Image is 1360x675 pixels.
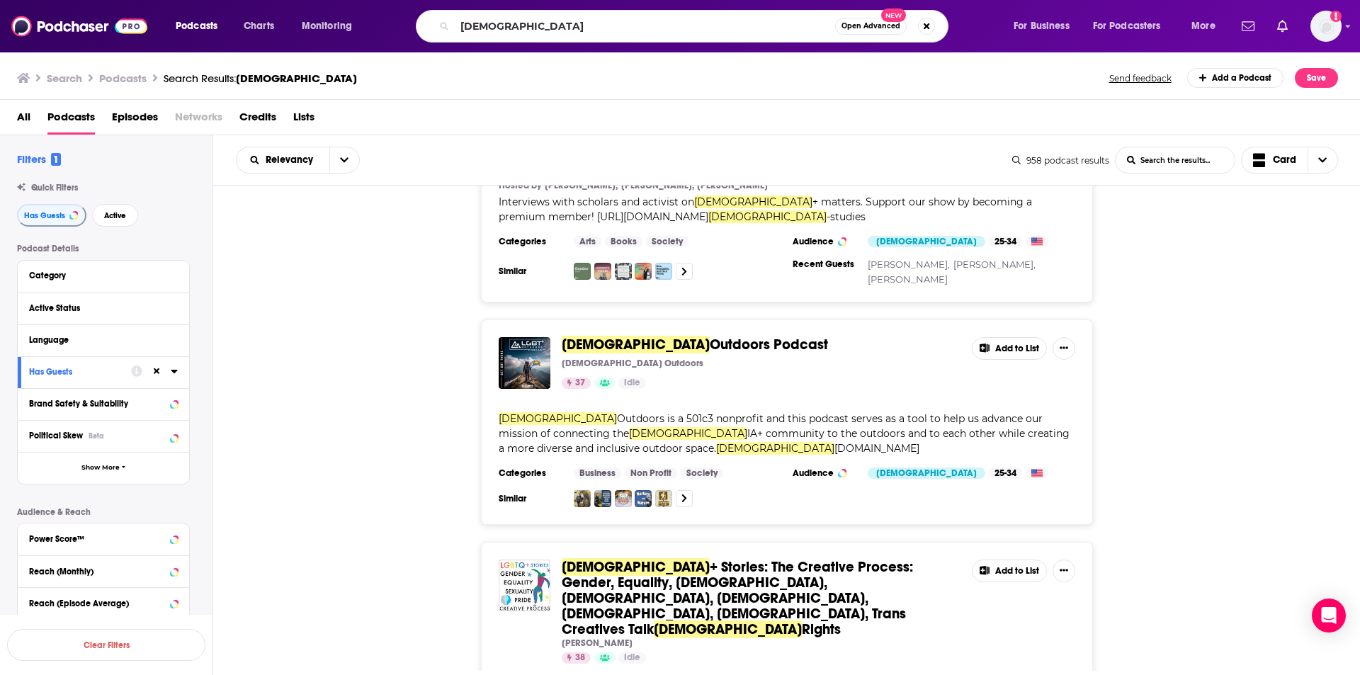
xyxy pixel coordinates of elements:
[51,153,61,166] span: 1
[244,16,274,36] span: Charts
[618,378,646,389] a: Idle
[1181,15,1233,38] button: open menu
[17,244,190,254] p: Podcast Details
[429,10,962,42] div: Search podcasts, credits, & more...
[697,180,768,191] a: [PERSON_NAME]
[499,195,694,208] span: Interviews with scholars and activist on
[1105,72,1176,84] button: Send feedback
[1273,155,1296,165] span: Card
[625,467,677,479] a: Non Profit
[29,303,169,313] div: Active Status
[17,152,61,166] h2: Filters
[499,412,1043,440] span: Outdoors is a 501c3 nonprofit and this podcast serves as a tool to help us advance our mission of...
[989,467,1022,479] div: 25-34
[499,493,562,504] h3: Similar
[655,490,672,507] img: Just Ruck It
[29,271,169,280] div: Category
[615,490,632,507] img: The Outer Side
[166,15,236,38] button: open menu
[562,558,913,638] span: + Stories: The Creative Process: Gender, Equality, [DEMOGRAPHIC_DATA], [DEMOGRAPHIC_DATA], [DEMOG...
[164,72,357,85] div: Search Results:
[499,467,562,479] h3: Categories
[499,266,562,277] h3: Similar
[562,337,828,353] a: [DEMOGRAPHIC_DATA]Outdoors Podcast
[1241,147,1339,174] button: Choose View
[562,358,703,369] p: [DEMOGRAPHIC_DATA] Outdoors
[499,560,550,611] img: LGBTQ+ Stories: The Creative Process: Gender, Equality, Gay, Lesbian, Queer, Bisexual, Homosexual...
[881,8,907,22] span: New
[594,490,611,507] img: BOLOTOR Podcast
[615,263,632,280] a: NoBrasWereHarmed
[29,395,178,412] a: Brand Safety & Suitability
[1236,14,1260,38] a: Show notifications dropdown
[47,106,95,135] a: Podcasts
[953,259,1036,270] a: [PERSON_NAME],
[562,652,591,664] a: 38
[29,594,178,611] button: Reach (Episode Average)
[1312,599,1346,633] div: Open Intercom Messenger
[29,599,166,608] div: Reach (Episode Average)
[655,263,672,280] img: New Books in Sex, Sexuality, and Sex Work
[29,363,131,380] button: Has Guests
[11,13,147,40] img: Podchaser - Follow, Share and Rate Podcasts
[562,637,633,649] p: [PERSON_NAME]
[629,427,747,440] span: [DEMOGRAPHIC_DATA]
[236,147,360,174] h2: Choose List sort
[989,236,1022,247] div: 25-34
[29,367,122,377] div: Has Guests
[605,236,642,247] a: Books
[302,16,352,36] span: Monitoring
[562,558,710,576] span: [DEMOGRAPHIC_DATA]
[293,106,314,135] a: Lists
[175,106,222,135] span: Networks
[499,337,550,389] a: LGBTQ Outdoors Podcast
[266,155,318,165] span: Relevancy
[710,336,828,353] span: Outdoors Podcast
[716,442,834,455] span: [DEMOGRAPHIC_DATA]
[708,210,827,223] span: [DEMOGRAPHIC_DATA]
[92,204,138,227] button: Active
[176,16,217,36] span: Podcasts
[1310,11,1342,42] img: User Profile
[29,431,83,441] span: Political Skew
[868,273,948,285] a: [PERSON_NAME]
[793,236,856,247] h3: Audience
[236,72,357,85] span: [DEMOGRAPHIC_DATA]
[17,507,190,517] p: Audience & Reach
[1295,68,1338,88] button: Save
[29,266,178,284] button: Category
[455,15,835,38] input: Search podcasts, credits, & more...
[164,72,357,85] a: Search Results:[DEMOGRAPHIC_DATA]
[574,263,591,280] a: New Books in Gender
[594,263,611,280] img: Women's Voices
[234,15,283,38] a: Charts
[574,236,601,247] a: Arts
[99,72,147,85] h3: Podcasts
[624,376,640,390] span: Idle
[574,490,591,507] img: Honey Bee and the Bear
[635,263,652,280] img: Queering the Perspective
[17,204,86,227] button: Has Guests
[635,490,652,507] img: Nurture with Nature
[292,15,370,38] button: open menu
[1310,11,1342,42] span: Logged in as SkyHorsePub35
[237,155,329,165] button: open menu
[562,560,960,637] a: [DEMOGRAPHIC_DATA]+ Stories: The Creative Process: Gender, Equality, [DEMOGRAPHIC_DATA], [DEMOGRA...
[1084,15,1181,38] button: open menu
[681,467,723,479] a: Society
[29,399,166,409] div: Brand Safety & Suitability
[112,106,158,135] span: Episodes
[29,567,166,577] div: Reach (Monthly)
[827,210,866,223] span: -studies
[29,562,178,579] button: Reach (Monthly)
